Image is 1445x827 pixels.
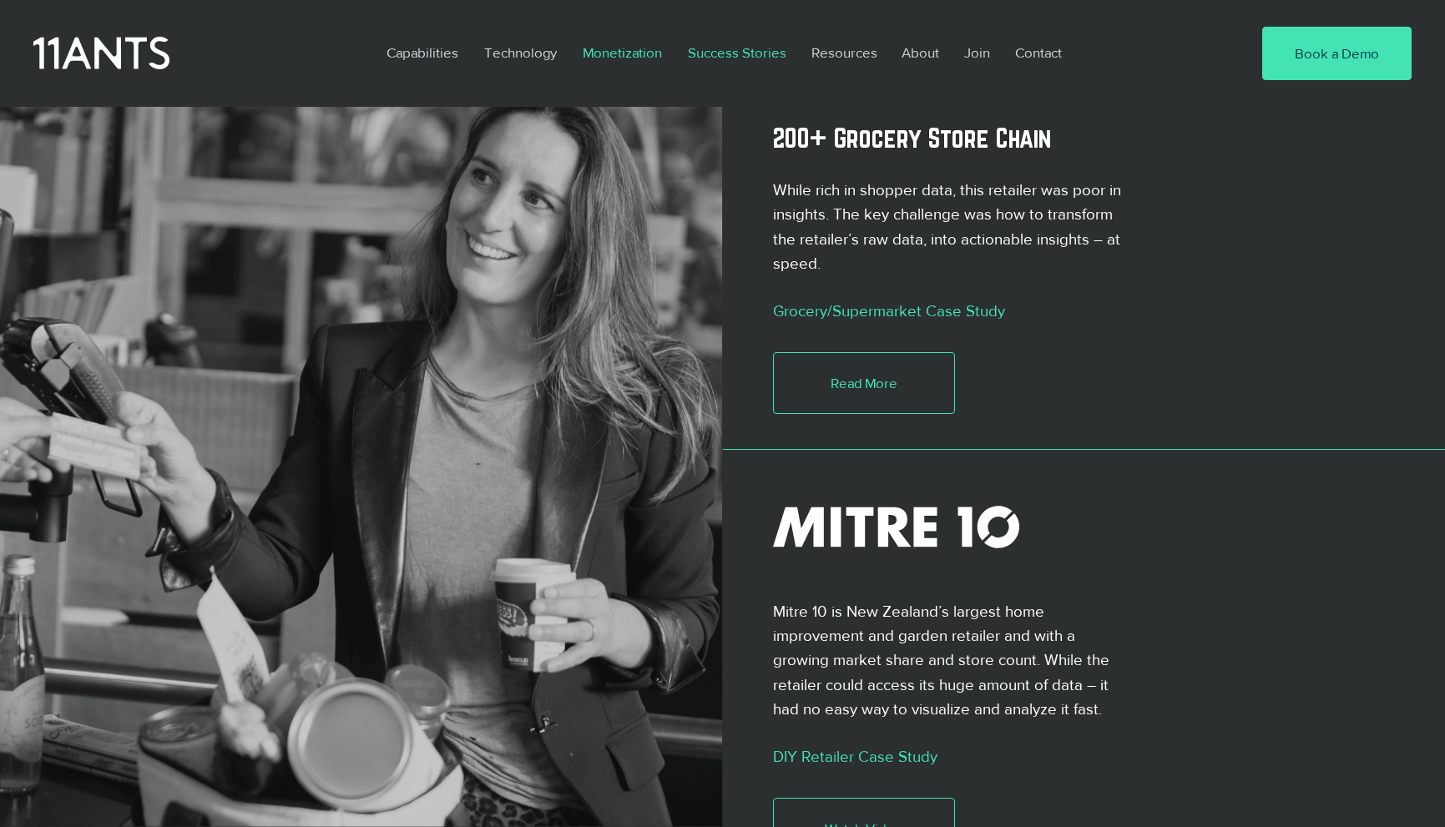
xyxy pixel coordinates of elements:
[893,33,947,72] p: About
[956,33,998,72] p: Join
[1007,33,1070,72] p: Contact
[472,33,570,72] a: Technology
[952,33,1003,72] a: Join
[680,33,795,72] p: Success Stories
[803,33,886,72] p: Resources
[889,33,952,72] a: About
[378,33,467,72] p: Capabilities
[773,302,1005,320] a: Grocery/Supermarket Case Study
[773,178,1131,275] p: While rich in shopper data, this retailer was poor in insights. The key challenge was how to tran...
[1003,33,1076,72] a: Contact
[574,33,670,72] p: Monetization
[570,33,675,72] a: Monetization
[1262,27,1412,80] a: Book a Demo
[675,33,799,72] a: Success Stories
[773,352,955,414] a: Read More
[374,33,472,72] a: Capabilities
[799,33,889,72] a: Resources
[773,748,937,765] a: DIY Retailer Case Study
[773,123,1051,153] a: 200+ Grocery Store Chain
[374,33,1211,72] nav: Site
[831,373,897,393] span: Read More
[1295,43,1379,63] span: Book a Demo
[476,33,565,72] p: Technology
[773,599,1131,721] p: Mitre 10 is New Zealand’s largest home improvement and garden retailer and with a growing market ...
